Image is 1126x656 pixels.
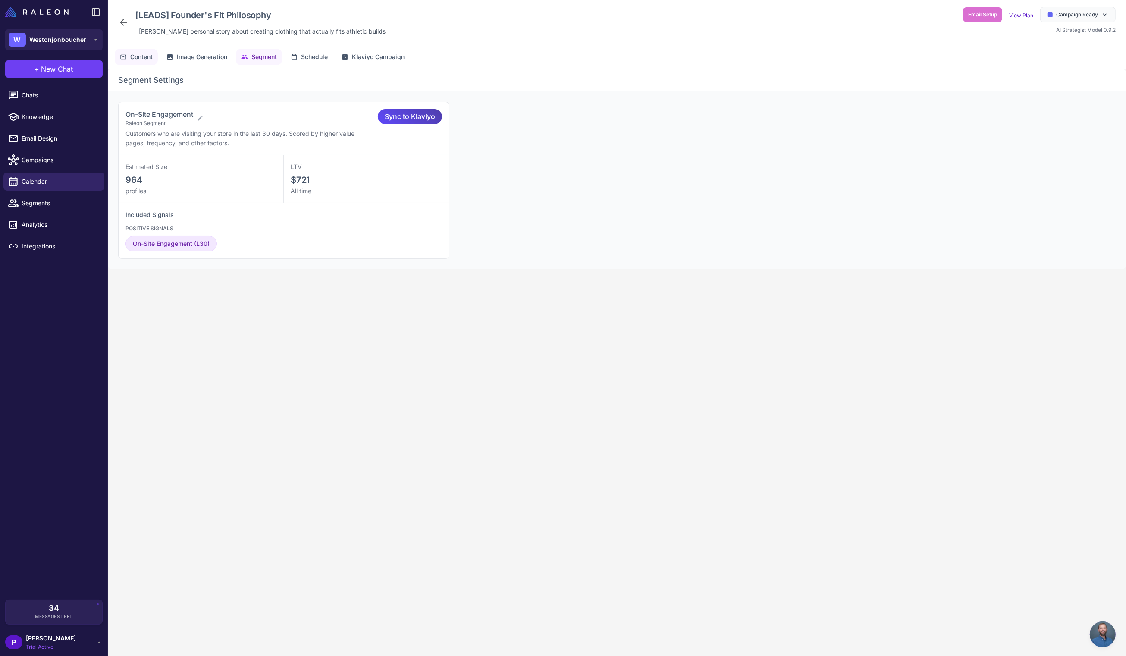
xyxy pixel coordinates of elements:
[125,110,193,119] span: On-Site Engagement
[22,242,97,251] span: Integrations
[291,162,442,172] div: LTV
[5,635,22,649] div: P
[135,25,389,38] div: Click to edit description
[161,49,232,65] button: Image Generation
[22,177,97,186] span: Calendar
[132,7,389,23] div: Click to edit campaign name
[5,29,103,50] button: WWestonjonboucher
[1056,11,1098,19] span: Campaign Ready
[29,35,86,44] span: Westonjonboucher
[968,11,997,19] span: Email Setup
[3,86,104,104] a: Chats
[49,604,59,612] span: 34
[236,49,282,65] button: Segment
[3,129,104,148] a: Email Design
[352,52,405,62] span: Klaviyo Campaign
[301,52,328,62] span: Schedule
[22,134,97,143] span: Email Design
[251,52,277,62] span: Segment
[3,151,104,169] a: Campaigns
[35,613,73,620] span: Messages Left
[118,74,1116,86] h2: Segment Settings
[22,198,97,208] span: Segments
[5,7,72,17] a: Raleon Logo
[5,7,69,17] img: Raleon Logo
[26,634,76,643] span: [PERSON_NAME]
[130,52,153,62] span: Content
[285,49,333,65] button: Schedule
[1056,27,1116,33] span: AI Strategist Model 0.9.2
[291,175,310,185] span: $721
[125,162,276,172] div: Estimated Size
[125,130,354,147] span: Customers who are visiting your store in the last 30 days. Scored by higher value pages, frequenc...
[3,108,104,126] a: Knowledge
[1090,621,1116,647] div: Open chat
[22,91,97,100] span: Chats
[125,175,142,185] span: 964
[35,64,40,74] span: +
[115,49,158,65] button: Content
[125,210,442,220] h4: Included Signals
[177,52,227,62] span: Image Generation
[139,27,386,36] span: [PERSON_NAME] personal story about creating clothing that actually fits athletic builds
[291,186,442,196] div: All time
[9,33,26,47] div: W
[336,49,410,65] button: Klaviyo Campaign
[5,60,103,78] button: +New Chat
[125,119,193,127] span: Raleon Segment
[3,194,104,212] a: Segments
[133,239,210,248] span: On-Site Engagement (L30)
[963,7,1002,22] button: Email Setup
[1009,12,1033,19] a: View Plan
[385,109,435,124] span: Sync to Klaviyo
[3,216,104,234] a: Analytics
[22,220,97,229] span: Analytics
[3,173,104,191] a: Calendar
[125,186,276,196] div: profiles
[41,64,73,74] span: New Chat
[3,237,104,255] a: Integrations
[22,155,97,165] span: Campaigns
[125,225,442,232] div: POSITIVE SIGNALS
[22,112,97,122] span: Knowledge
[197,115,204,122] button: Edit segment
[26,643,76,651] span: Trial Active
